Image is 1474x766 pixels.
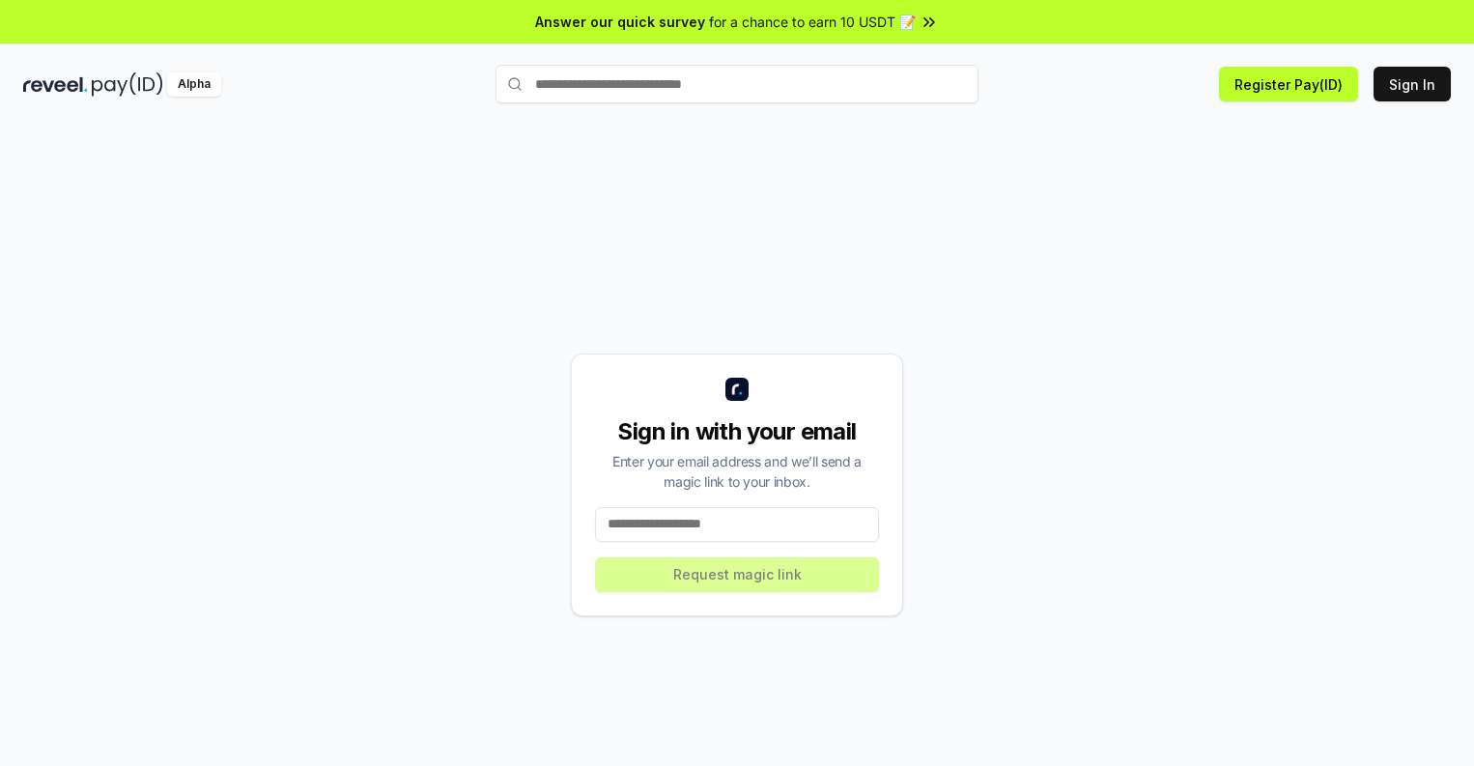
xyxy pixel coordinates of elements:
img: logo_small [725,378,749,401]
img: reveel_dark [23,72,88,97]
div: Alpha [167,72,221,97]
div: Sign in with your email [595,416,879,447]
img: pay_id [92,72,163,97]
button: Register Pay(ID) [1219,67,1358,101]
button: Sign In [1374,67,1451,101]
span: Answer our quick survey [535,12,705,32]
div: Enter your email address and we’ll send a magic link to your inbox. [595,451,879,492]
span: for a chance to earn 10 USDT 📝 [709,12,916,32]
